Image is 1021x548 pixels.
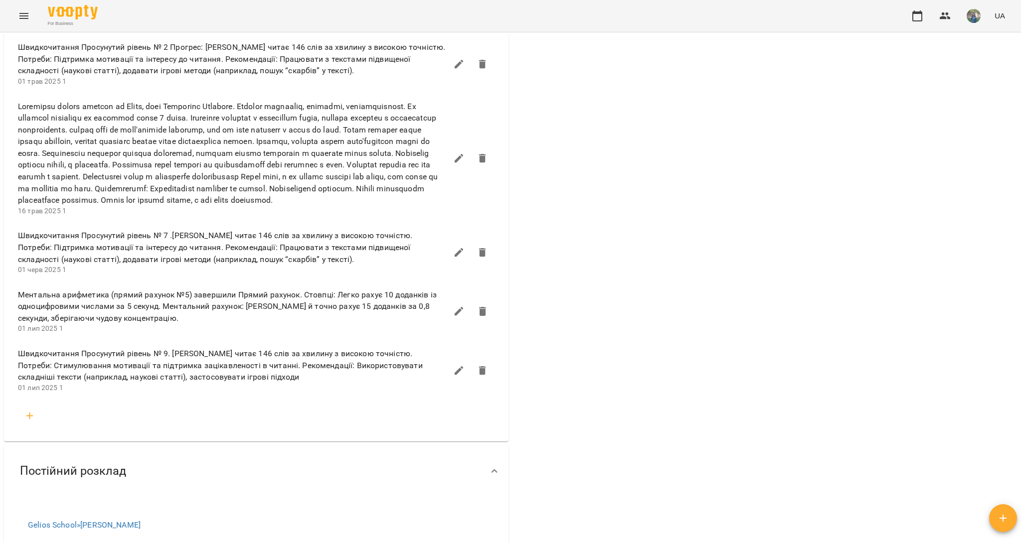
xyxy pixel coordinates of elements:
span: Ментальна арифметика (прямий рахунок №5) завершили Прямий рахунок. Стовпці: Легко рахує 10 доданк... [18,289,447,324]
img: Voopty Logo [48,5,98,19]
span: For Business [48,20,98,27]
span: Швидкочитання Просунутий рівень № 2 Прогрес: [PERSON_NAME] читає 146 слів за хвилину з високою то... [18,41,447,77]
span: 16 трав 2025 1 [18,207,66,215]
button: UA [991,6,1009,25]
span: 01 черв 2025 1 [18,266,66,274]
span: Постійний розклад [20,463,126,479]
span: Loremipsu dolors ametcon ad Elits, doei Temporinc Utlabore. Etdolor magnaaliq, enimadmi, veniamqu... [18,101,447,206]
span: 01 лип 2025 1 [18,324,63,332]
span: Швидкочитання Просунутий рівень № 9. [PERSON_NAME] читає 146 слів за хвилину з високою точністю. ... [18,348,447,383]
span: Швидкочитання Просунутий рівень № 7 .[PERSON_NAME] читає 146 слів за хвилину з високою точністю. ... [18,230,447,265]
img: de1e453bb906a7b44fa35c1e57b3518e.jpg [967,9,981,23]
button: Menu [12,4,36,28]
a: Gelios School»[PERSON_NAME] [28,520,141,530]
span: 01 лип 2025 1 [18,384,63,392]
span: UA [995,10,1005,21]
div: Постійний розклад [4,445,509,497]
span: 01 трав 2025 1 [18,77,66,85]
